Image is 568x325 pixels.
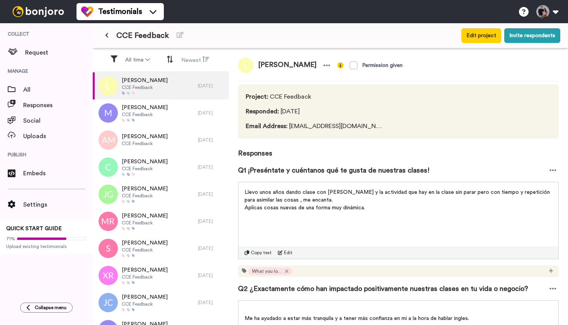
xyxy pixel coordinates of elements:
[99,185,118,204] img: jg.png
[99,293,118,312] img: jc.png
[122,293,168,301] span: [PERSON_NAME]
[122,239,168,247] span: [PERSON_NAME]
[122,77,168,84] span: [PERSON_NAME]
[6,226,62,231] span: QUICK START GUIDE
[122,158,168,166] span: [PERSON_NAME]
[198,83,225,89] div: [DATE]
[245,205,365,210] span: Aplicas cosas nuevas de una forma muy dinámica.
[122,247,168,253] span: CCE Feedback
[198,164,225,170] div: [DATE]
[99,130,118,150] img: am.png
[238,165,430,176] span: Q1 ¡Preséntate y cuéntanos qué te gusta de nuestras clases!
[93,289,229,316] a: [PERSON_NAME]CCE Feedback[DATE]
[23,101,93,110] span: Responses
[99,239,118,258] img: s.png
[461,28,501,43] button: Edit project
[246,123,287,129] span: Email Address :
[25,48,93,57] span: Request
[122,166,168,172] span: CCE Feedback
[362,62,403,69] div: Permission given
[116,30,169,41] span: CCE Feedback
[198,299,225,306] div: [DATE]
[122,193,168,199] span: CCE Feedback
[23,169,93,178] span: Embeds
[99,157,118,177] img: c.png
[177,53,214,67] button: Newest
[198,110,225,116] div: [DATE]
[93,235,229,262] a: [PERSON_NAME]CCE Feedback[DATE]
[122,111,168,118] span: CCE Feedback
[504,28,560,43] button: Invite respondents
[122,133,168,140] span: [PERSON_NAME]
[121,53,155,67] button: All time
[23,116,93,125] span: Social
[246,108,279,115] span: Responded :
[252,268,283,274] span: What you love!
[198,137,225,143] div: [DATE]
[98,6,142,17] span: Testimonials
[35,304,66,311] span: Collapse menu
[246,94,268,100] span: Project :
[23,132,93,141] span: Uploads
[238,58,253,73] img: l.png
[122,220,168,226] span: CCE Feedback
[99,76,118,96] img: l.png
[23,85,93,94] span: All
[337,62,344,68] img: info-yellow.svg
[81,5,94,18] img: tm-color.svg
[284,250,293,256] span: Edit
[93,208,229,235] a: [PERSON_NAME]CCE Feedback[DATE]
[246,107,384,116] span: [DATE]
[93,262,229,289] a: [PERSON_NAME]CCE Feedback[DATE]
[122,212,168,220] span: [PERSON_NAME]
[9,6,67,17] img: bj-logo-header-white.svg
[122,84,168,91] span: CCE Feedback
[198,245,225,251] div: [DATE]
[251,250,272,256] span: Copy text
[198,191,225,197] div: [DATE]
[245,316,469,321] span: Me ha ayudado a estar más tranquila y a tener más confianza en mi a la hora de hablar ingles.
[99,103,118,123] img: m.png
[246,121,384,131] span: [EMAIL_ADDRESS][DOMAIN_NAME]
[93,181,229,208] a: [PERSON_NAME]CCE Feedback[DATE]
[99,266,118,285] img: xr.png
[23,200,93,209] span: Settings
[122,274,168,280] span: CCE Feedback
[93,99,229,127] a: [PERSON_NAME]CCE Feedback[DATE]
[20,303,73,313] button: Collapse menu
[93,127,229,154] a: [PERSON_NAME]CCE Feedback[DATE]
[245,190,551,203] span: Llevo unos años dando clase con [PERSON_NAME] y la actividad que hay en la clase sin parar pero c...
[122,266,168,274] span: [PERSON_NAME]
[238,139,559,159] span: Responses
[122,104,168,111] span: [PERSON_NAME]
[122,140,168,147] span: CCE Feedback
[246,92,384,101] span: CCE Feedback
[238,283,528,294] span: Q2 ¿Exactamente cómo han impactado positivamente nuestras clases en tu vida o negocio?
[93,72,229,99] a: [PERSON_NAME]CCE Feedback[DATE]
[198,272,225,279] div: [DATE]
[122,185,168,193] span: [PERSON_NAME]
[198,218,225,224] div: [DATE]
[122,301,168,307] span: CCE Feedback
[99,212,118,231] img: mr.png
[93,154,229,181] a: [PERSON_NAME]CCE Feedback[DATE]
[253,58,321,73] span: [PERSON_NAME]
[6,243,87,250] span: Upload existing testimonials
[6,236,15,242] span: 71%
